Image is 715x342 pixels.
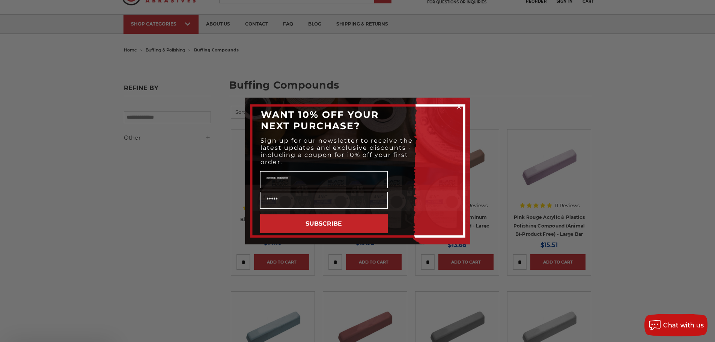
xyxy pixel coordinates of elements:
button: Chat with us [644,314,707,336]
span: Sign up for our newsletter to receive the latest updates and exclusive discounts - including a co... [260,137,413,166]
button: SUBSCRIBE [260,214,388,233]
input: Email [260,192,388,209]
span: WANT 10% OFF YOUR NEXT PURCHASE? [261,109,379,131]
button: Close dialog [455,103,463,111]
span: Chat with us [663,322,704,329]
